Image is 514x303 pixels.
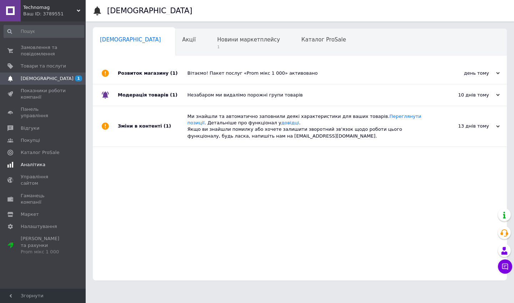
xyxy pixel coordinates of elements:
span: Покупці [21,137,40,144]
span: (1) [170,70,178,76]
span: Гаманець компанії [21,193,66,205]
button: Чат з покупцем [498,259,512,274]
span: 1 [217,44,280,50]
div: Ваш ID: 3789551 [23,11,86,17]
span: Акції [182,36,196,43]
div: Вітаємо! Пакет послуг «Prom мікс 1 000» активовано [187,70,428,76]
span: Каталог ProSale [301,36,346,43]
span: Товари та послуги [21,63,66,69]
span: Показники роботи компанії [21,88,66,100]
span: Відгуки [21,125,39,131]
div: 10 днів тому [428,92,500,98]
span: [DEMOGRAPHIC_DATA] [100,36,161,43]
span: (1) [170,92,177,98]
span: Аналітика [21,162,45,168]
div: Зміни в контенті [118,106,187,146]
div: Незабаром ми видалімо порожні групи товарів [187,92,428,98]
input: Пошук [4,25,84,38]
span: Маркет [21,211,39,218]
span: Technomag [23,4,77,11]
h1: [DEMOGRAPHIC_DATA] [107,6,192,15]
span: Каталог ProSale [21,149,59,156]
div: Prom мікс 1 000 [21,249,66,255]
span: Налаштування [21,223,57,230]
span: Управління сайтом [21,174,66,187]
a: довідці [281,120,299,125]
div: 13 днів тому [428,123,500,129]
span: Новини маркетплейсу [217,36,280,43]
span: [DEMOGRAPHIC_DATA] [21,75,74,82]
div: Ми знайшли та автоматично заповнили деякі характеристики для ваших товарів. . Детальніше про функ... [187,113,428,139]
span: Панель управління [21,106,66,119]
span: [PERSON_NAME] та рахунки [21,235,66,255]
span: (1) [163,123,171,129]
span: Замовлення та повідомлення [21,44,66,57]
div: Розвиток магазину [118,63,187,84]
div: день тому [428,70,500,76]
span: 1 [75,75,82,81]
div: Модерація товарів [118,84,187,106]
